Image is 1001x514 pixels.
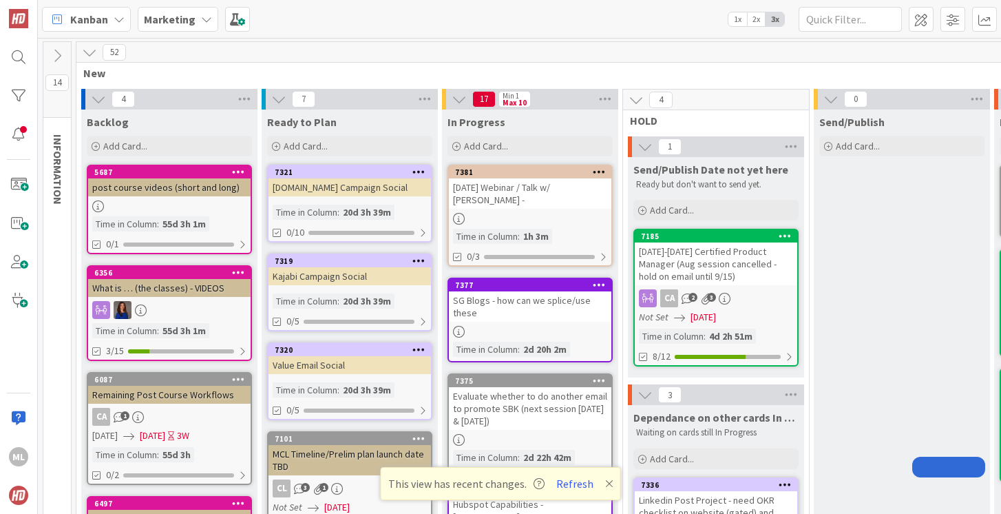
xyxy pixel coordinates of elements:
span: 1 [120,411,129,420]
span: 17 [472,91,496,107]
div: 7377 [449,279,611,291]
span: Add Card... [650,204,694,216]
span: 3x [766,12,784,26]
div: CA [88,408,251,426]
div: 7321 [275,167,431,177]
span: : [157,323,159,338]
div: 6087 [88,373,251,386]
i: Not Set [639,311,668,323]
div: 2d 20h 2m [520,342,570,357]
div: Min 1 [503,92,519,99]
div: 7101 [275,434,431,444]
span: 1 [658,138,682,155]
div: Time in Column [92,447,157,462]
span: : [157,447,159,462]
div: 7375 [449,375,611,387]
p: Ready but don't want to send yet. [636,179,796,190]
span: 0/5 [286,314,299,329]
div: 7377 [455,280,611,290]
div: 6087 [94,375,251,384]
div: 3W [177,429,189,443]
b: Marketing [144,12,196,26]
span: 0/1 [106,237,119,251]
div: 7336 [635,479,797,491]
div: 20d 3h 39m [339,205,394,220]
span: : [704,329,706,344]
div: Evaluate whether to do another email to promote SBK (next session [DATE] & [DATE]) [449,387,611,430]
span: Backlog [87,115,129,129]
span: Send/Publish [819,115,885,129]
span: 4 [112,91,135,107]
div: CA [635,289,797,307]
a: 6356What is … (the classes) - VIDEOSSLTime in Column:55d 3h 1m3/15 [87,265,252,361]
span: [DATE] [691,310,716,325]
div: SL [88,301,251,319]
div: 6356What is … (the classes) - VIDEOS [88,267,251,297]
div: 1h 3m [520,229,552,244]
div: 5687post course videos (short and long) [88,166,251,196]
div: 7321 [268,166,431,178]
span: Kanban [70,11,108,28]
a: 7377SG Blogs - how can we splice/use theseTime in Column:2d 20h 2m [447,278,613,362]
div: 7185[DATE]-[DATE] Certified Product Manager (Aug session cancelled - hold on email until 9/15) [635,230,797,285]
div: 7320 [275,345,431,355]
img: avatar [9,486,28,505]
div: 6087Remaining Post Course Workflows [88,373,251,404]
a: 7185[DATE]-[DATE] Certified Product Manager (Aug session cancelled - hold on email until 9/15)CAN... [633,229,799,367]
span: 7 [292,91,315,107]
span: 0/10 [286,225,304,240]
span: Add Card... [103,140,147,152]
p: Waiting on cards still In Progress [636,427,796,438]
span: : [337,294,339,309]
span: 1x [728,12,747,26]
div: 7375 [455,376,611,386]
span: : [337,205,339,220]
div: Time in Column [453,450,518,465]
div: What is … (the classes) - VIDEOS [88,279,251,297]
div: 7375Evaluate whether to do another email to promote SBK (next session [DATE] & [DATE]) [449,375,611,430]
div: Value Email Social [268,356,431,374]
div: Time in Column [639,329,704,344]
span: 14 [45,74,69,91]
div: CL [268,480,431,497]
a: 5687post course videos (short and long)Time in Column:55d 3h 1m0/1 [87,165,252,254]
div: CL [273,480,291,497]
div: Time in Column [92,216,157,232]
div: 7320Value Email Social [268,344,431,374]
div: SG Blogs - how can we splice/use these [449,291,611,322]
span: [DATE] [92,429,118,443]
div: [DOMAIN_NAME] Campaign Social [268,178,431,196]
span: : [337,382,339,398]
div: Time in Column [273,205,337,220]
div: 5687 [94,167,251,177]
span: 1 [319,483,328,492]
div: 5687 [88,166,251,178]
span: Ready to Plan [267,115,337,129]
span: 0/2 [106,468,119,482]
div: Time in Column [453,229,518,244]
span: : [157,216,159,232]
div: [DATE]-[DATE] Certified Product Manager (Aug session cancelled - hold on email until 9/15) [635,243,797,285]
span: This view has recent changes. [388,475,545,492]
div: Time in Column [92,323,157,338]
div: 55d 3h 1m [159,323,209,338]
span: [DATE] [140,429,165,443]
span: Add Card... [284,140,328,152]
span: 3/15 [106,344,124,358]
span: INFORMATION [51,134,65,205]
div: 7319 [275,256,431,266]
div: 6497 [88,497,251,510]
div: 20d 3h 39m [339,294,394,309]
div: Remaining Post Course Workflows [88,386,251,404]
div: 7101MCL Timeline/Prelim plan launch date TBD [268,433,431,475]
span: 3 [707,293,716,302]
div: Max 10 [503,99,527,106]
span: 3 [658,387,682,403]
span: Dependance on other cards In progress [633,411,799,424]
div: 20d 3h 39m [339,382,394,398]
a: 7321[DOMAIN_NAME] Campaign SocialTime in Column:20d 3h 39m0/10 [267,165,432,243]
span: 3 [301,483,310,492]
div: Time in Column [453,342,518,357]
span: Add Card... [650,453,694,465]
a: 7320Value Email SocialTime in Column:20d 3h 39m0/5 [267,342,432,420]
